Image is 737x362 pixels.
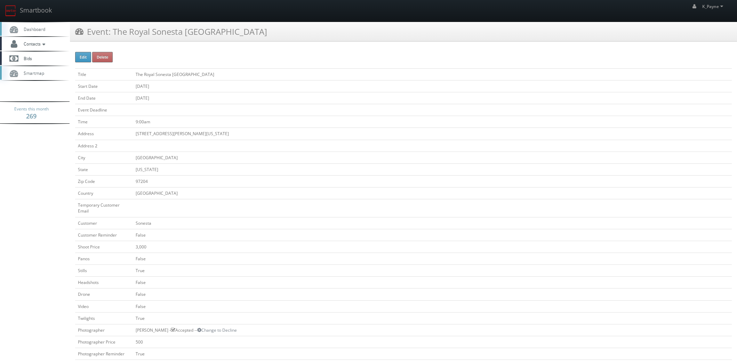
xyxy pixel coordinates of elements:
[133,288,732,300] td: False
[75,25,267,38] h3: Event: The Royal Sonesta [GEOGRAPHIC_DATA]
[133,253,732,264] td: False
[197,327,237,333] a: Change to Decline
[133,128,732,140] td: [STREET_ADDRESS][PERSON_NAME][US_STATE]
[75,175,133,187] td: Zip Code
[75,152,133,163] td: City
[20,41,47,47] span: Contacts
[75,241,133,253] td: Shoot Price
[75,68,133,80] td: Title
[75,116,133,128] td: Time
[75,324,133,336] td: Photographer
[133,265,732,277] td: True
[133,116,732,128] td: 9:00am
[133,163,732,175] td: [US_STATE]
[75,163,133,175] td: State
[20,26,45,32] span: Dashboard
[75,92,133,104] td: End Date
[75,300,133,312] td: Video
[133,229,732,241] td: False
[75,104,133,116] td: Event Deadline
[75,288,133,300] td: Drone
[92,52,113,62] button: Delete
[133,348,732,360] td: True
[20,55,32,61] span: Bids
[133,92,732,104] td: [DATE]
[75,199,133,217] td: Temporary Customer Email
[26,112,37,120] strong: 269
[133,152,732,163] td: [GEOGRAPHIC_DATA]
[133,324,732,336] td: [PERSON_NAME] - Accepted --
[133,187,732,199] td: [GEOGRAPHIC_DATA]
[133,175,732,187] td: 97204
[75,52,91,62] button: Edit
[75,312,133,324] td: Twilights
[133,241,732,253] td: 3,000
[75,277,133,288] td: Headshots
[75,217,133,229] td: Customer
[702,3,725,9] span: K_Payne
[133,80,732,92] td: [DATE]
[75,140,133,152] td: Address 2
[133,277,732,288] td: False
[133,336,732,348] td: 500
[75,128,133,140] td: Address
[75,229,133,241] td: Customer Reminder
[133,217,732,229] td: Sonesta
[75,348,133,360] td: Photographer Reminder
[75,187,133,199] td: Country
[75,336,133,348] td: Photographer Price
[5,5,16,16] img: smartbook-logo.png
[20,70,44,76] span: Smartmap
[75,80,133,92] td: Start Date
[14,106,49,113] span: Events this month
[133,300,732,312] td: False
[75,253,133,264] td: Panos
[133,312,732,324] td: True
[133,68,732,80] td: The Royal Sonesta [GEOGRAPHIC_DATA]
[75,265,133,277] td: Stills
